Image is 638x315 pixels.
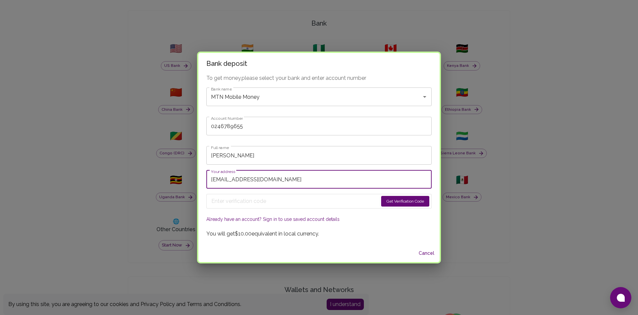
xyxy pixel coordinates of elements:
button: Cancel [416,247,437,259]
button: Open chat window [610,287,631,308]
label: Full name [211,145,229,150]
label: Your address [211,169,235,174]
button: Get Verification Code [381,196,429,207]
p: To get money, please select your bank and enter account number [206,74,432,82]
input: Enter verification code [211,196,378,207]
p: You will get $10.00 equivalent in local currency. [206,230,432,238]
label: Account Number [211,115,243,121]
button: Open [420,92,429,101]
h2: Bank deposit [198,53,440,74]
button: Already have an account? Sign in to use saved account details [206,216,340,223]
label: Bank name [211,86,232,92]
